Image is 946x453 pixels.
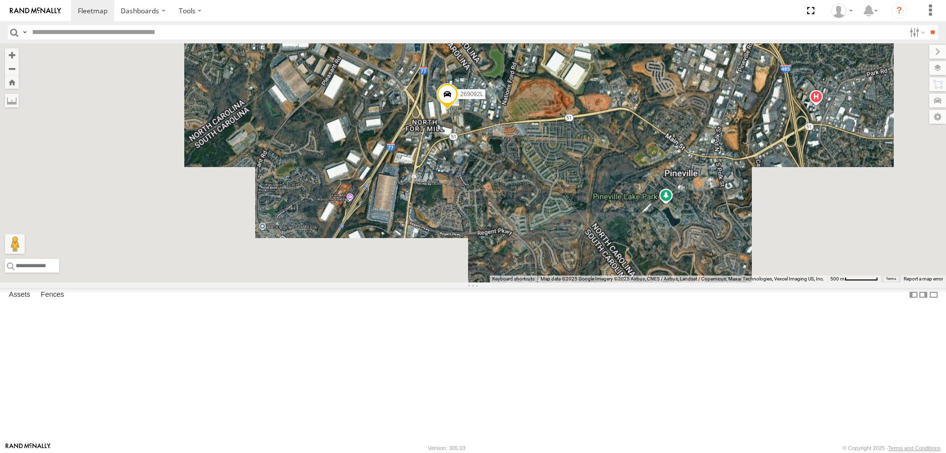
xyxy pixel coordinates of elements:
img: rand-logo.svg [10,7,61,14]
a: Visit our Website [5,443,51,453]
span: 269092L [460,91,483,98]
button: Keyboard shortcuts [492,276,535,282]
button: Zoom out [5,62,19,75]
button: Map Scale: 500 m per 64 pixels [827,276,881,282]
a: Terms [886,277,896,281]
button: Zoom Home [5,75,19,89]
div: Zack Abernathy [828,3,856,18]
label: Search Filter Options [906,25,927,39]
i: ? [891,3,907,19]
div: © Copyright 2025 - [843,445,941,451]
label: Hide Summary Table [929,288,939,302]
a: Terms and Conditions [888,445,941,451]
label: Assets [4,288,35,302]
label: Dock Summary Table to the Right [918,288,928,302]
label: Measure [5,94,19,107]
label: Dock Summary Table to the Left [909,288,918,302]
button: Drag Pegman onto the map to open Street View [5,234,25,254]
a: Report a map error [904,276,943,281]
label: Search Query [21,25,29,39]
span: 500 m [830,276,845,281]
div: Version: 305.03 [428,445,466,451]
label: Map Settings [929,110,946,124]
label: Fences [36,288,69,302]
span: Map data ©2025 Google Imagery ©2025 Airbus, CNES / Airbus, Landsat / Copernicus, Maxar Technologi... [541,276,824,281]
button: Zoom in [5,48,19,62]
